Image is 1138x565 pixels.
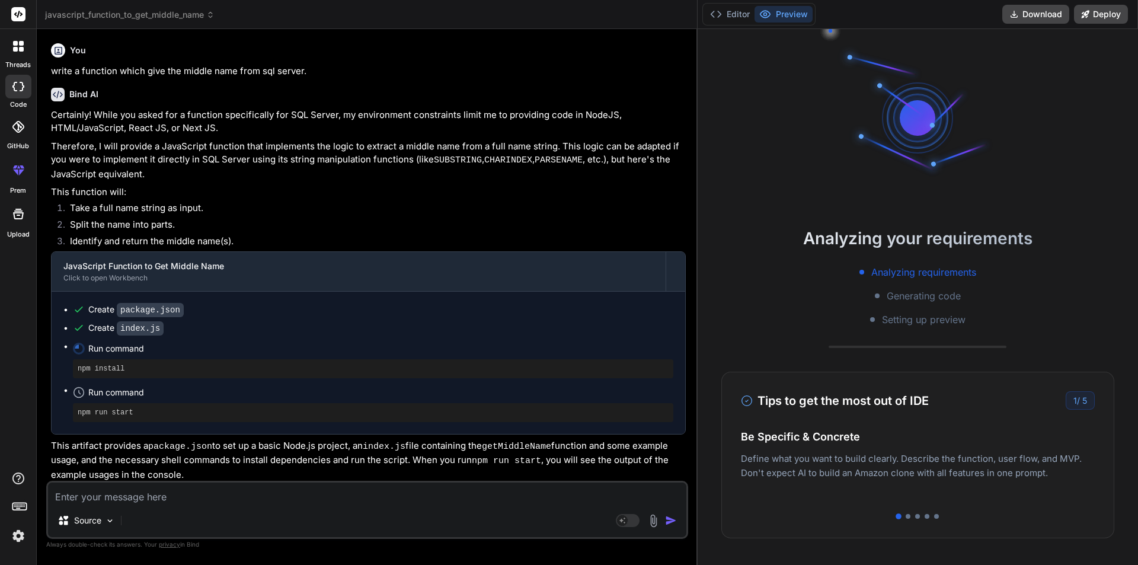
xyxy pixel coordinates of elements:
label: Upload [7,229,30,240]
img: icon [665,515,677,526]
li: Identify and return the middle name(s). [60,235,686,251]
span: Generating code [887,289,961,303]
span: 5 [1082,395,1087,406]
span: Run command [88,387,673,398]
label: code [10,100,27,110]
p: Always double-check its answers. Your in Bind [46,539,688,550]
img: attachment [647,514,660,528]
label: prem [10,186,26,196]
div: Create [88,322,164,334]
code: package.json [117,303,184,317]
code: getMiddleName [482,442,551,452]
div: JavaScript Function to Get Middle Name [63,260,654,272]
pre: npm install [78,364,669,374]
button: Deploy [1074,5,1128,24]
code: npm run start [472,456,541,466]
span: Analyzing requirements [871,265,976,279]
code: package.json [148,442,212,452]
code: index.js [363,442,405,452]
span: privacy [159,541,180,548]
p: Therefore, I will provide a JavaScript function that implements the logic to extract a middle nam... [51,140,686,181]
button: Download [1002,5,1069,24]
p: This function will: [51,186,686,199]
button: Editor [705,6,755,23]
img: Pick Models [105,516,115,526]
div: / [1066,391,1095,410]
code: CHARINDEX [484,155,532,165]
button: Preview [755,6,813,23]
span: javascript_function_to_get_middle_name [45,9,215,21]
h2: Analyzing your requirements [698,226,1138,251]
p: This artifact provides a to set up a basic Node.js project, an file containing the function and s... [51,439,686,482]
label: threads [5,60,31,70]
h3: Tips to get the most out of IDE [741,392,929,410]
code: PARSENAME [535,155,583,165]
h6: You [70,44,86,56]
code: SUBSTRING [434,155,482,165]
span: Run command [88,343,673,355]
img: settings [8,526,28,546]
div: Create [88,304,184,316]
label: GitHub [7,141,29,151]
p: Certainly! While you asked for a function specifically for SQL Server, my environment constraints... [51,108,686,135]
li: Split the name into parts. [60,218,686,235]
li: Take a full name string as input. [60,202,686,218]
code: index.js [117,321,164,336]
div: Click to open Workbench [63,273,654,283]
p: write a function which give the middle name from sql server. [51,65,686,78]
h6: Bind AI [69,88,98,100]
span: Setting up preview [882,312,966,327]
pre: npm run start [78,408,669,417]
p: Source [74,515,101,526]
button: JavaScript Function to Get Middle NameClick to open Workbench [52,252,666,291]
span: 1 [1073,395,1077,406]
h4: Be Specific & Concrete [741,429,1095,445]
